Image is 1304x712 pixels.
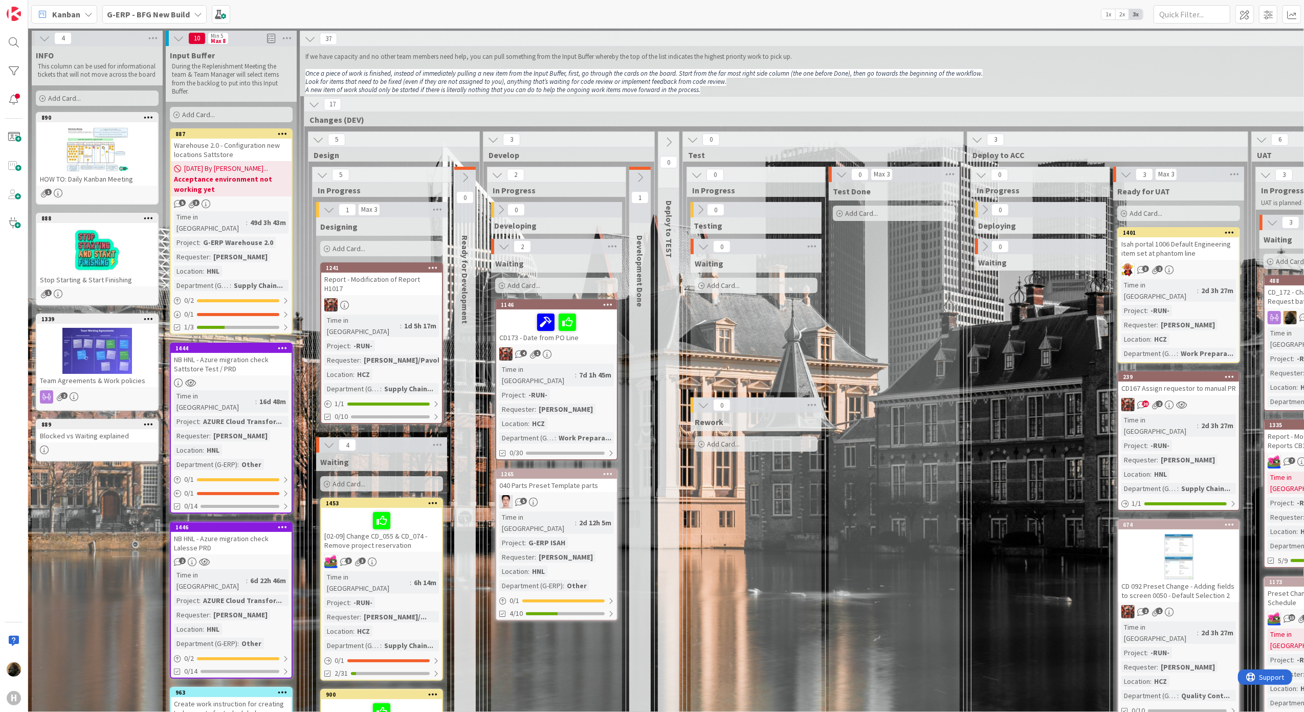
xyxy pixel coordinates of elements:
span: 0/10 [335,411,348,422]
span: : [255,396,257,407]
div: 16d 48m [257,396,289,407]
div: HOW TO: Daily Kanban Meeting [37,172,158,186]
div: Project [324,340,349,351]
span: 5 [520,498,527,504]
div: Location [174,265,203,277]
div: 674CD 092 Preset Change - Adding fields to screen 0050 - Default Selection 2 [1118,520,1239,602]
div: 1146 [496,300,617,309]
div: HNL [204,444,222,456]
div: Department (G-ERP) [1121,483,1177,494]
span: 2 [1156,265,1163,272]
span: 2 [179,558,186,564]
span: 1 [534,350,541,357]
div: Other [239,638,264,649]
div: Time in [GEOGRAPHIC_DATA] [499,364,575,386]
div: 6h 14m [411,577,439,588]
div: 674 [1123,521,1239,528]
span: 20 [1142,400,1149,407]
div: 889Blocked vs Waiting explained [37,420,158,442]
span: : [353,626,355,637]
span: 0 / 1 [184,474,194,485]
span: : [353,369,355,380]
span: : [555,432,556,443]
span: : [410,577,411,588]
div: G-ERP ISAH [526,537,568,548]
div: Supply Chain... [1179,483,1233,494]
a: 1401Isah portal 1006 Default Engineering item set at phantom lineLCTime in [GEOGRAPHIC_DATA]:2d 3... [1117,227,1240,363]
div: 1265040 Parts Preset Template parts [496,470,617,492]
div: Project [1121,647,1146,658]
img: LC [1121,263,1135,276]
span: 1 / 1 [335,398,344,409]
div: Other [564,580,589,591]
div: Location [174,444,203,456]
span: : [1150,469,1152,480]
span: : [1146,647,1148,658]
div: 1339 [37,315,158,324]
div: Department (G-ERP) [174,280,230,291]
div: 6d 22h 46m [248,575,289,586]
div: 890 [41,114,158,121]
div: -RUN- [1148,440,1172,451]
span: 1 [1156,608,1163,614]
span: 1 / 1 [1132,498,1141,509]
span: : [203,624,204,635]
div: 1401Isah portal 1006 Default Engineering item set at phantom line [1118,228,1239,260]
span: 2 [1156,400,1163,407]
div: [PERSON_NAME] [211,430,270,441]
div: HCZ [529,418,547,429]
div: [02-09] Change CD_055 & CD_074 - Remove project reservation [321,508,442,552]
div: [PERSON_NAME] [1158,319,1218,330]
b: G-ERP - BFG New Build [107,9,190,19]
div: Requester [499,404,535,415]
div: JK [496,347,617,361]
div: 1444NB HNL - Azure migration check Sattstore Test / PRD [171,344,292,375]
div: -RUN- [526,389,550,400]
a: 888Stop Starting & Start Finishing [36,213,159,305]
div: Other [239,459,264,470]
span: 0 / 1 [184,309,194,320]
div: Supply Chain... [382,640,436,651]
div: 1446 [175,524,292,531]
div: 1241 [321,263,442,273]
div: -RUN- [351,597,375,608]
div: 889 [41,421,158,428]
div: CD167 Assign requestor to manual PR [1118,382,1239,395]
span: 0 / 2 [184,295,194,306]
img: Visit kanbanzone.com [7,7,21,21]
span: : [349,597,351,608]
img: JK [324,555,338,568]
a: 890HOW TO: Daily Kanban Meeting [36,112,159,205]
span: Support [21,2,47,14]
div: NB HNL - Azure migration check Sattstore Test / PRD [171,353,292,375]
div: 887 [171,129,292,139]
span: 7 [1289,457,1295,464]
div: Requester [1121,319,1157,330]
div: 1453[02-09] Change CD_055 & CD_074 - Remove project reservation [321,499,442,552]
span: : [528,566,529,577]
div: 888 [41,215,158,222]
span: : [528,418,529,429]
img: JK [1268,612,1281,626]
div: 1146CD173 - Date from PO Line [496,300,617,344]
div: JK [1118,605,1239,618]
div: HCZ [1152,333,1169,345]
div: Project [174,237,199,248]
span: Add Card... [333,479,365,488]
span: 2 [61,392,68,399]
div: 239CD167 Assign requestor to manual PR [1118,372,1239,395]
span: : [230,280,231,291]
div: Requester [324,354,360,366]
div: Location [499,566,528,577]
span: 2 [1142,608,1149,614]
div: Location [324,369,353,380]
div: 2d 3h 27m [1199,627,1236,638]
span: Add Card... [1130,209,1162,218]
span: 1/3 [184,322,194,332]
div: 1265 [496,470,617,479]
div: 674 [1118,520,1239,529]
a: 1446NB HNL - Azure migration check Lalesse PRDTime in [GEOGRAPHIC_DATA]:6d 22h 46mProject:AZURE C... [170,522,293,679]
div: Department (G-ERP) [499,580,563,591]
div: 0/1 [496,594,617,607]
div: 1446 [171,523,292,532]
